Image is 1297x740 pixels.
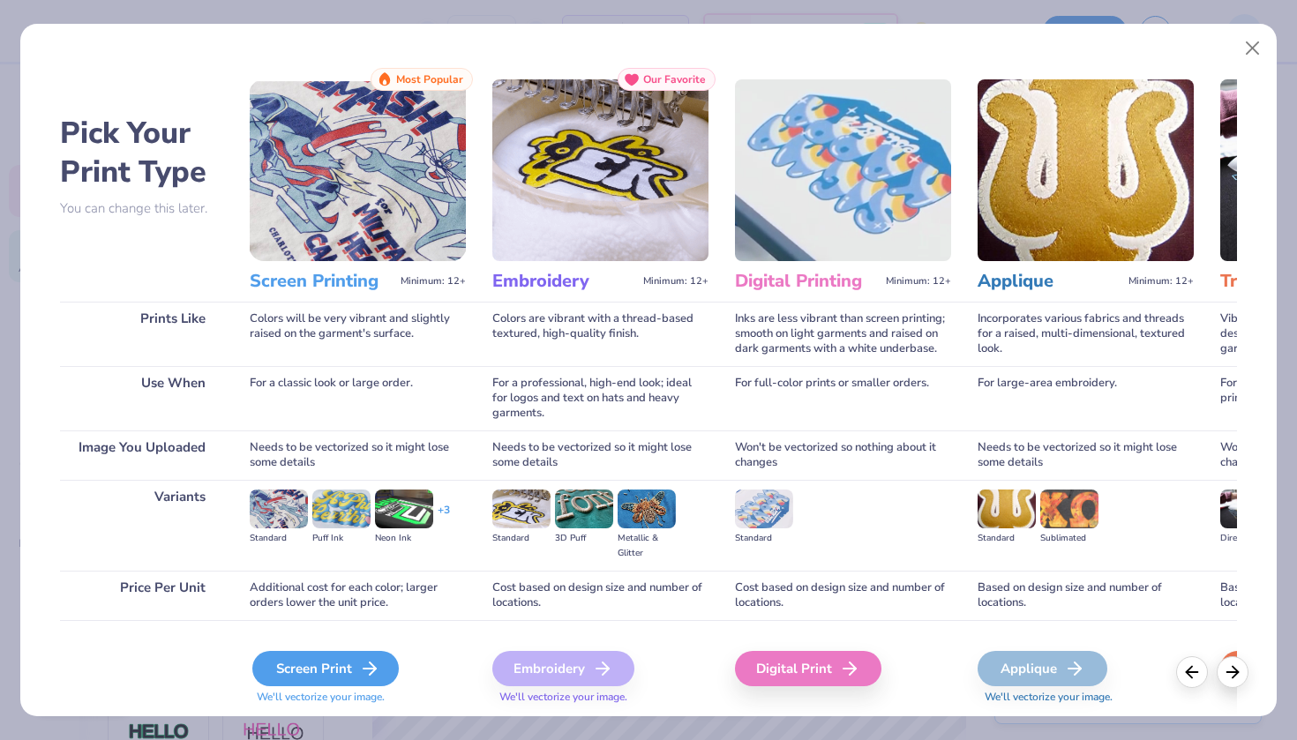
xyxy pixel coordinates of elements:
[492,366,708,430] div: For a professional, high-end look; ideal for logos and text on hats and heavy garments.
[735,430,951,480] div: Won't be vectorized so nothing about it changes
[735,490,793,528] img: Standard
[60,366,223,430] div: Use When
[492,79,708,261] img: Embroidery
[250,531,308,546] div: Standard
[555,531,613,546] div: 3D Puff
[492,571,708,620] div: Cost based on design size and number of locations.
[1128,275,1194,288] span: Minimum: 12+
[250,79,466,261] img: Screen Printing
[735,571,951,620] div: Cost based on design size and number of locations.
[492,430,708,480] div: Needs to be vectorized so it might lose some details
[643,73,706,86] span: Our Favorite
[250,490,308,528] img: Standard
[978,651,1107,686] div: Applique
[312,531,371,546] div: Puff Ink
[555,490,613,528] img: 3D Puff
[618,531,676,561] div: Metallic & Glitter
[250,690,466,705] span: We'll vectorize your image.
[886,275,951,288] span: Minimum: 12+
[1040,531,1098,546] div: Sublimated
[735,79,951,261] img: Digital Printing
[60,430,223,480] div: Image You Uploaded
[252,651,399,686] div: Screen Print
[438,503,450,533] div: + 3
[1220,531,1278,546] div: Direct-to-film
[312,490,371,528] img: Puff Ink
[60,114,223,191] h2: Pick Your Print Type
[250,366,466,430] div: For a classic look or large order.
[735,651,881,686] div: Digital Print
[978,690,1194,705] span: We'll vectorize your image.
[735,366,951,430] div: For full-color prints or smaller orders.
[492,651,634,686] div: Embroidery
[250,430,466,480] div: Needs to be vectorized so it might lose some details
[978,571,1194,620] div: Based on design size and number of locations.
[978,302,1194,366] div: Incorporates various fabrics and threads for a raised, multi-dimensional, textured look.
[643,275,708,288] span: Minimum: 12+
[978,366,1194,430] div: For large-area embroidery.
[492,302,708,366] div: Colors are vibrant with a thread-based textured, high-quality finish.
[735,302,951,366] div: Inks are less vibrant than screen printing; smooth on light garments and raised on dark garments ...
[375,531,433,546] div: Neon Ink
[492,490,551,528] img: Standard
[401,275,466,288] span: Minimum: 12+
[60,480,223,571] div: Variants
[492,531,551,546] div: Standard
[978,79,1194,261] img: Applique
[735,270,879,293] h3: Digital Printing
[492,690,708,705] span: We'll vectorize your image.
[60,201,223,216] p: You can change this later.
[250,571,466,620] div: Additional cost for each color; larger orders lower the unit price.
[978,490,1036,528] img: Standard
[250,302,466,366] div: Colors will be very vibrant and slightly raised on the garment's surface.
[250,270,394,293] h3: Screen Printing
[1220,490,1278,528] img: Direct-to-film
[492,270,636,293] h3: Embroidery
[978,270,1121,293] h3: Applique
[396,73,463,86] span: Most Popular
[1040,490,1098,528] img: Sublimated
[978,430,1194,480] div: Needs to be vectorized so it might lose some details
[978,531,1036,546] div: Standard
[735,531,793,546] div: Standard
[60,571,223,620] div: Price Per Unit
[60,302,223,366] div: Prints Like
[375,490,433,528] img: Neon Ink
[1236,32,1270,65] button: Close
[618,490,676,528] img: Metallic & Glitter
